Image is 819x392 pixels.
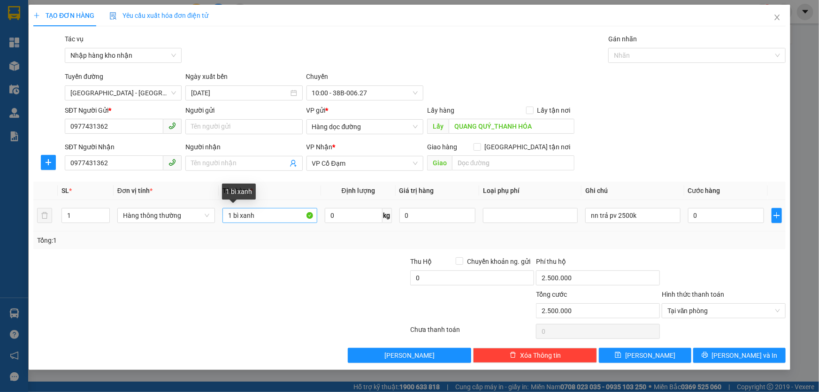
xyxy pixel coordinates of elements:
[37,208,52,223] button: delete
[427,119,449,134] span: Lấy
[312,86,418,100] span: 10:00 - 38B-006.27
[41,155,56,170] button: plus
[667,304,780,318] span: Tại văn phòng
[37,235,316,246] div: Tổng: 1
[185,142,302,152] div: Người nhận
[510,352,516,359] span: delete
[123,208,209,223] span: Hàng thông thường
[463,256,534,267] span: Chuyển khoản ng. gửi
[222,208,317,223] input: VD: Bàn, Ghế
[452,155,574,170] input: Dọc đường
[65,142,182,152] div: SĐT Người Nhận
[70,48,176,62] span: Nhập hàng kho nhận
[427,143,457,151] span: Giao hàng
[608,35,637,43] label: Gán nhãn
[772,208,782,223] button: plus
[427,155,452,170] span: Giao
[306,71,423,85] div: Chuyến
[117,187,153,194] span: Đơn vị tính
[520,350,561,361] span: Xóa Thông tin
[348,348,472,363] button: [PERSON_NAME]
[399,187,434,194] span: Giá trị hàng
[306,143,333,151] span: VP Nhận
[449,119,574,134] input: Dọc đường
[65,35,84,43] label: Tác vụ
[773,14,781,21] span: close
[65,71,182,85] div: Tuyến đường
[764,5,790,31] button: Close
[599,348,691,363] button: save[PERSON_NAME]
[625,350,675,361] span: [PERSON_NAME]
[536,256,660,270] div: Phí thu hộ
[410,324,536,341] div: Chưa thanh toán
[109,12,208,19] span: Yêu cầu xuất hóa đơn điện tử
[222,184,256,200] div: 1 bì xanh
[290,160,297,167] span: user-add
[312,120,418,134] span: Hàng dọc đường
[473,348,597,363] button: deleteXóa Thông tin
[712,350,778,361] span: [PERSON_NAME] và In
[536,291,567,298] span: Tổng cước
[191,88,288,98] input: 13/10/2025
[688,187,720,194] span: Cước hàng
[185,71,302,85] div: Ngày xuất bến
[384,350,435,361] span: [PERSON_NAME]
[109,12,117,20] img: icon
[534,105,574,115] span: Lấy tận nơi
[342,187,375,194] span: Định lượng
[61,187,69,194] span: SL
[70,86,176,100] span: Hà Nội - Hà Tĩnh
[427,107,454,114] span: Lấy hàng
[312,156,418,170] span: VP Cổ Đạm
[33,12,94,19] span: TẠO ĐƠN HÀNG
[185,105,302,115] div: Người gửi
[306,105,423,115] div: VP gửi
[702,352,708,359] span: printer
[693,348,786,363] button: printer[PERSON_NAME] và In
[383,208,392,223] span: kg
[479,182,582,200] th: Loại phụ phí
[662,291,724,298] label: Hình thức thanh toán
[65,105,182,115] div: SĐT Người Gửi
[41,159,55,166] span: plus
[772,212,781,219] span: plus
[582,182,684,200] th: Ghi chú
[481,142,574,152] span: [GEOGRAPHIC_DATA] tận nơi
[168,159,176,166] span: phone
[399,208,476,223] input: 0
[168,122,176,130] span: phone
[585,208,680,223] input: Ghi Chú
[410,258,432,265] span: Thu Hộ
[615,352,621,359] span: save
[33,12,40,19] span: plus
